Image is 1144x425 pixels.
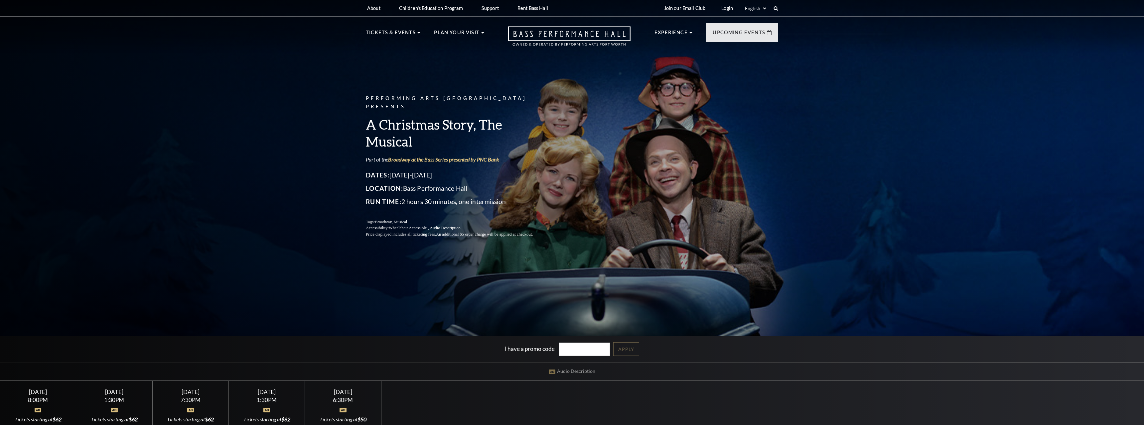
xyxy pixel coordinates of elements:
span: Broadway, Musical [375,220,407,224]
p: Part of the [366,156,549,163]
img: icon_ad.svg [340,408,347,412]
div: [DATE] [237,388,297,395]
select: Select: [744,5,767,12]
div: [DATE] [313,388,373,395]
div: Tickets starting at [8,416,68,423]
span: $62 [129,416,138,422]
a: Broadway at the Bass Series presented by PNC Bank [388,156,499,162]
span: $50 [357,416,366,422]
span: $62 [53,416,62,422]
img: icon_ad.svg [35,408,42,412]
div: 1:30PM [237,397,297,403]
p: Bass Performance Hall [366,183,549,194]
img: icon_ad.svg [111,408,118,412]
h3: A Christmas Story, The Musical [366,116,549,150]
div: [DATE] [160,388,220,395]
div: 7:30PM [160,397,220,403]
p: Performing Arts [GEOGRAPHIC_DATA] Presents [366,94,549,111]
span: An additional $5 order charge will be applied at checkout. [436,232,533,237]
p: 2 hours 30 minutes, one intermission [366,196,549,207]
p: Tags: [366,219,549,225]
p: Tickets & Events [366,29,416,41]
p: [DATE]-[DATE] [366,170,549,180]
p: About [367,5,380,11]
p: Accessibility: [366,225,549,231]
p: Support [482,5,499,11]
span: $62 [205,416,214,422]
span: Location: [366,184,403,192]
p: Price displayed includes all ticketing fees. [366,231,549,238]
p: Plan Your Visit [434,29,480,41]
p: Children's Education Program [399,5,463,11]
div: 8:00PM [8,397,68,403]
div: [DATE] [8,388,68,395]
p: Upcoming Events [713,29,765,41]
p: Experience [654,29,688,41]
span: Wheelchair Accessible , Audio Description [389,226,461,230]
div: Tickets starting at [313,416,373,423]
p: Rent Bass Hall [517,5,548,11]
div: 1:30PM [84,397,144,403]
span: Run Time: [366,198,401,205]
span: $62 [281,416,290,422]
label: I have a promo code [505,345,555,352]
div: Tickets starting at [84,416,144,423]
img: icon_ad.svg [187,408,194,412]
div: Tickets starting at [237,416,297,423]
img: icon_ad.svg [263,408,270,412]
span: Dates: [366,171,389,179]
div: [DATE] [84,388,144,395]
div: 6:30PM [313,397,373,403]
div: Tickets starting at [160,416,220,423]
